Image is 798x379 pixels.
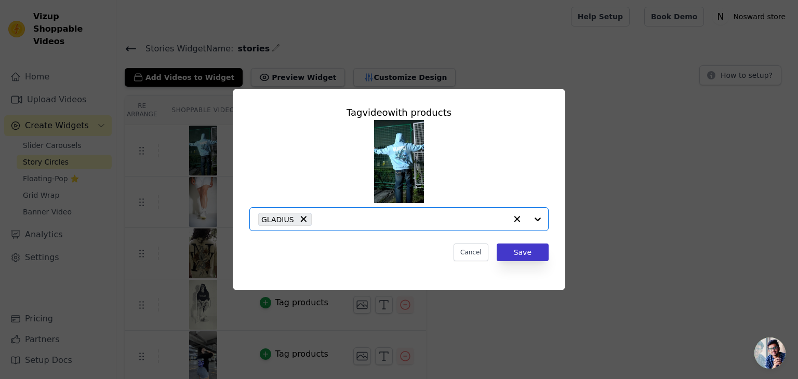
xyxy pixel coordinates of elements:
button: Cancel [454,243,488,261]
div: Open chat [754,337,786,369]
img: vizup-images-1b8e.jpg [374,120,424,203]
button: Save [497,243,549,261]
div: Tag video with products [249,105,549,120]
span: GLADIUS [261,213,294,225]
